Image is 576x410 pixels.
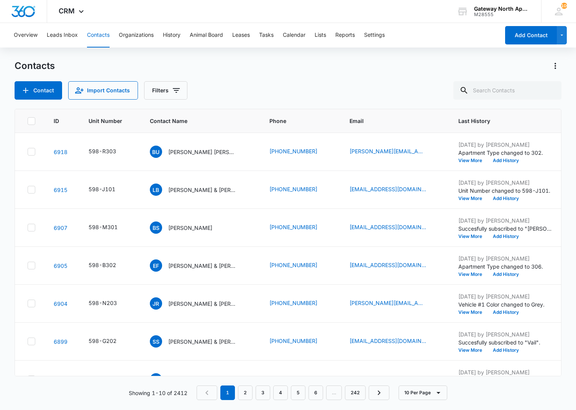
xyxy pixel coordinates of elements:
[458,179,554,187] p: [DATE] by [PERSON_NAME]
[168,300,237,308] p: [PERSON_NAME] & [PERSON_NAME]
[150,259,251,272] div: Contact Name - Emma French & Fernando Duarte - Select to Edit Field
[47,23,78,48] button: Leads Inbox
[269,337,317,345] a: [PHONE_NUMBER]
[350,223,440,232] div: Email - briansanc07@hotmail.com - Select to Edit Field
[269,375,317,383] a: [PHONE_NUMBER]
[350,117,429,125] span: Email
[487,196,524,201] button: Add History
[350,299,440,308] div: Email - maria.stephh3@gmail.com - Select to Edit Field
[350,185,426,193] a: [EMAIL_ADDRESS][DOMAIN_NAME]
[168,148,237,156] p: [PERSON_NAME] [PERSON_NAME]
[458,272,487,277] button: View More
[269,223,331,232] div: Phone - (303) 776-0115 - Select to Edit Field
[364,23,385,48] button: Settings
[269,337,331,346] div: Phone - (307) 343-0547 - Select to Edit Field
[350,147,426,155] a: [PERSON_NAME][EMAIL_ADDRESS][DOMAIN_NAME]
[458,117,543,125] span: Last History
[350,185,440,194] div: Email - lonibaker659@gmail.com - Select to Edit Field
[269,375,331,384] div: Phone - (720) 333-2856 - Select to Edit Field
[350,261,440,270] div: Email - emmafrench716@gmail.com - Select to Edit Field
[458,310,487,315] button: View More
[89,223,131,232] div: Unit Number - 598-M301 - Select to Edit Field
[350,299,426,307] a: [PERSON_NAME][EMAIL_ADDRESS][DOMAIN_NAME]
[168,338,237,346] p: [PERSON_NAME] & [PERSON_NAME]
[458,187,554,195] p: Unit Number changed to 598-J101.
[458,225,554,233] p: Succesfully subscribed to "[PERSON_NAME][GEOGRAPHIC_DATA]".
[399,385,447,400] button: 10 Per Page
[89,337,117,345] div: 598-G202
[458,262,554,271] p: Apartment Type changed to 306.
[54,262,67,269] a: Navigate to contact details page for Emma French & Fernando Duarte
[350,375,426,383] a: [EMAIL_ADDRESS][DOMAIN_NAME]
[458,348,487,353] button: View More
[269,185,317,193] a: [PHONE_NUMBER]
[458,338,554,346] p: Succesfully subscribed to "Vail".
[89,223,118,231] div: 598-M301
[150,259,162,272] span: EF
[89,299,131,308] div: Unit Number - 598-N203 - Select to Edit Field
[273,385,288,400] a: Page 4
[487,234,524,239] button: Add History
[54,187,67,193] a: Navigate to contact details page for Loni Baker & John Baker
[458,254,554,262] p: [DATE] by [PERSON_NAME]
[350,147,440,156] div: Email - uriel.26caballero@gmail.com - Select to Edit Field
[458,368,554,376] p: [DATE] by [PERSON_NAME]
[89,185,129,194] div: Unit Number - 598-J101 - Select to Edit Field
[129,389,187,397] p: Showing 1-10 of 2412
[350,337,440,346] div: Email - bigbongcafe@gmail.com - Select to Edit Field
[291,385,305,400] a: Page 5
[150,184,162,196] span: LB
[487,272,524,277] button: Add History
[549,60,561,72] button: Actions
[269,299,317,307] a: [PHONE_NUMBER]
[59,7,75,15] span: CRM
[458,196,487,201] button: View More
[458,300,554,308] p: Vehicle #1 Color changed to Grey.
[15,81,62,100] button: Add Contact
[54,117,59,125] span: ID
[269,299,331,308] div: Phone - (970) 775-3516 - Select to Edit Field
[89,117,131,125] span: Unit Number
[269,147,317,155] a: [PHONE_NUMBER]
[283,23,305,48] button: Calendar
[335,23,355,48] button: Reports
[458,141,554,149] p: [DATE] by [PERSON_NAME]
[474,6,530,12] div: account name
[89,147,116,155] div: 598-R303
[458,149,554,157] p: Apartment Type changed to 302.
[68,81,138,100] button: Import Contacts
[89,261,130,270] div: Unit Number - 598-B302 - Select to Edit Field
[150,221,162,234] span: BS
[54,225,67,231] a: Navigate to contact details page for Brian Sanchez
[168,224,212,232] p: [PERSON_NAME]
[87,23,110,48] button: Contacts
[350,223,426,231] a: [EMAIL_ADDRESS][DOMAIN_NAME]
[168,186,237,194] p: [PERSON_NAME] & [PERSON_NAME]
[89,261,116,269] div: 598-B302
[190,23,223,48] button: Animal Board
[54,300,67,307] a: Navigate to contact details page for Joel Robles III & Maria Martinez
[144,81,187,100] button: Filters
[220,385,235,400] em: 1
[238,385,253,400] a: Page 2
[458,234,487,239] button: View More
[150,146,162,158] span: BU
[453,81,561,100] input: Search Contacts
[269,185,331,194] div: Phone - (303) 842-9753 - Select to Edit Field
[150,221,226,234] div: Contact Name - Brian Sanchez - Select to Edit Field
[315,23,326,48] button: Lists
[54,149,67,155] a: Navigate to contact details page for Brandon Uriel Caballero Enriquez
[89,185,115,193] div: 598-J101
[119,23,154,48] button: Organizations
[350,261,426,269] a: [EMAIL_ADDRESS][DOMAIN_NAME]
[89,375,130,384] div: Unit Number - 598-F202 - Select to Edit Field
[15,60,55,72] h1: Contacts
[458,158,487,163] button: View More
[561,3,567,9] span: 106
[474,12,530,17] div: account id
[150,184,251,196] div: Contact Name - Loni Baker & John Baker - Select to Edit Field
[458,292,554,300] p: [DATE] by [PERSON_NAME]
[150,373,251,385] div: Contact Name - (F) Lilia Castaneda & Gonzalo Santos & Tania C. Santos - Select to Edit Field
[232,23,250,48] button: Leases
[350,337,426,345] a: [EMAIL_ADDRESS][DOMAIN_NAME]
